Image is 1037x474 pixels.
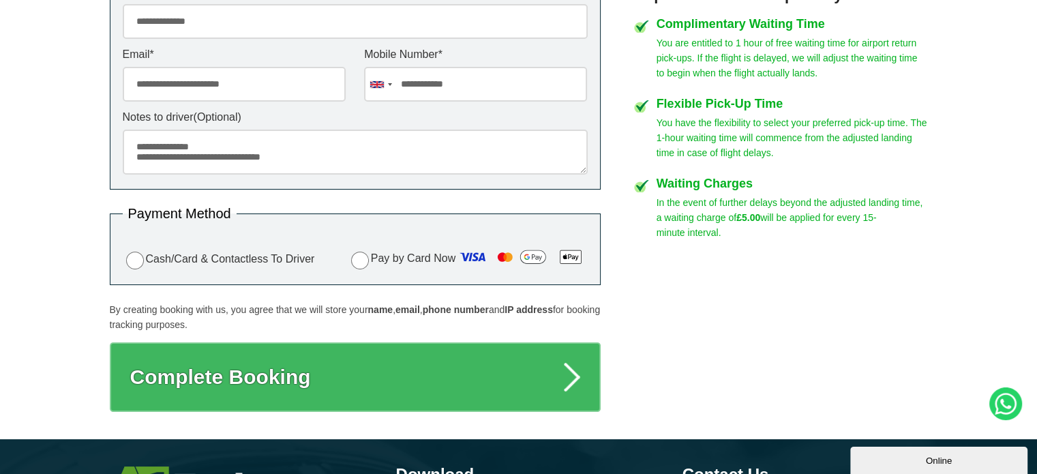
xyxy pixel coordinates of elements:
label: Mobile Number [364,49,587,60]
p: By creating booking with us, you agree that we will store your , , and for booking tracking purpo... [110,302,601,332]
h4: Waiting Charges [657,177,928,190]
strong: IP address [505,304,553,315]
input: Cash/Card & Contactless To Driver [126,252,144,269]
h4: Complimentary Waiting Time [657,18,928,30]
iframe: chat widget [850,444,1030,474]
div: United Kingdom: +44 [365,68,396,101]
strong: £5.00 [736,212,760,223]
button: Complete Booking [110,342,601,412]
p: In the event of further delays beyond the adjusted landing time, a waiting charge of will be appl... [657,195,928,240]
label: Cash/Card & Contactless To Driver [123,250,315,269]
p: You have the flexibility to select your preferred pick-up time. The 1-hour waiting time will comm... [657,115,928,160]
p: You are entitled to 1 hour of free waiting time for airport return pick-ups. If the flight is del... [657,35,928,80]
label: Notes to driver [123,112,588,123]
label: Email [123,49,346,60]
strong: phone number [423,304,489,315]
legend: Payment Method [123,207,237,220]
span: (Optional) [194,111,241,123]
label: Pay by Card Now [348,246,588,272]
h4: Flexible Pick-Up Time [657,98,928,110]
strong: name [367,304,393,315]
strong: email [395,304,420,315]
input: Pay by Card Now [351,252,369,269]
